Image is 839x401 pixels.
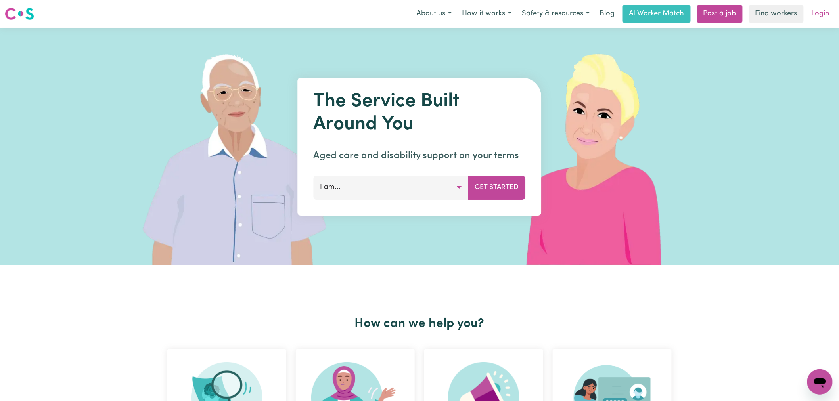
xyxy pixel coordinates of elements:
button: I am... [314,176,469,199]
p: Aged care and disability support on your terms [314,149,526,163]
a: AI Worker Match [623,5,691,23]
a: Blog [595,5,619,23]
a: Post a job [697,5,743,23]
h2: How can we help you? [163,316,676,331]
iframe: Button to launch messaging window [807,369,833,395]
a: Find workers [749,5,804,23]
button: Get Started [468,176,526,199]
button: Safety & resources [517,6,595,22]
h1: The Service Built Around You [314,90,526,136]
a: Careseekers logo [5,5,34,23]
img: Careseekers logo [5,7,34,21]
button: About us [411,6,457,22]
button: How it works [457,6,517,22]
a: Login [807,5,834,23]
